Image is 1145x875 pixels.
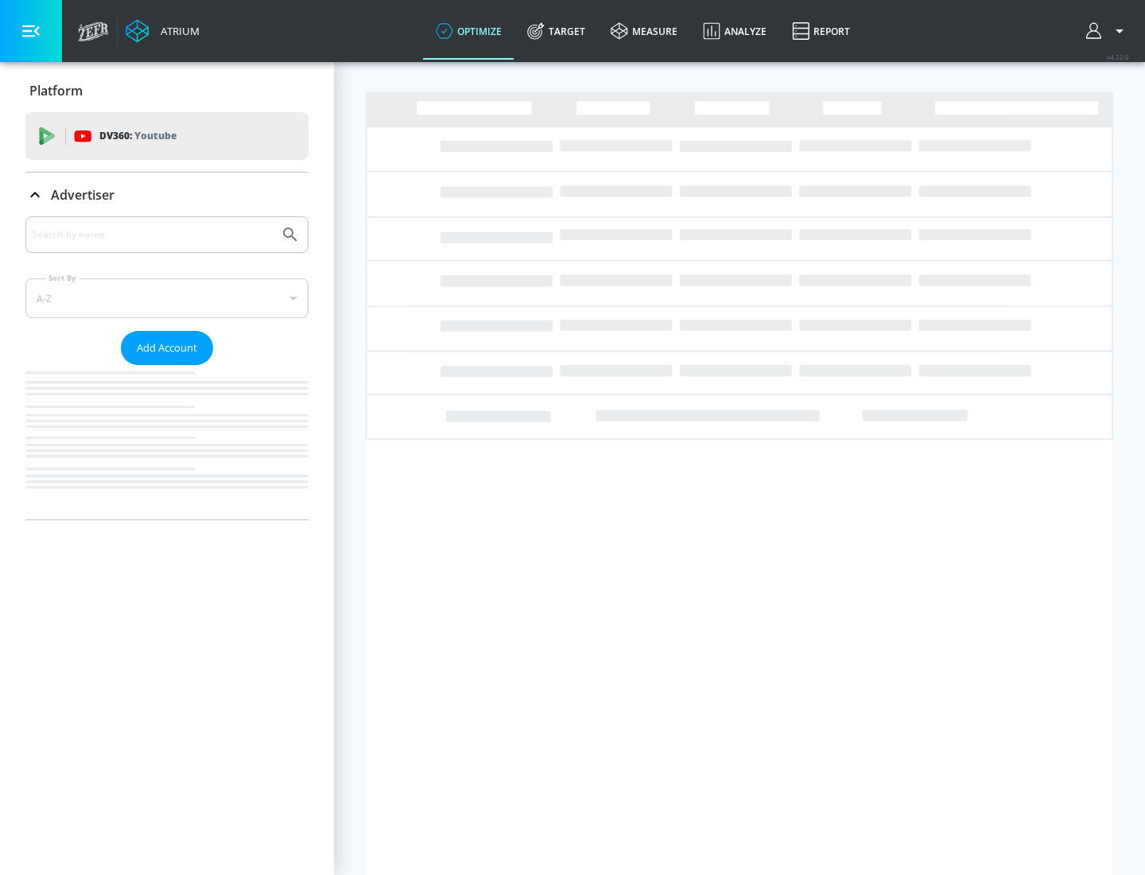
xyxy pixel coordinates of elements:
span: Add Account [137,339,197,357]
div: Advertiser [25,216,309,519]
div: DV360: Youtube [25,112,309,160]
div: Advertiser [25,173,309,217]
nav: list of Advertiser [25,365,309,519]
a: Atrium [126,19,200,43]
button: Add Account [121,331,213,365]
p: Advertiser [51,186,114,204]
p: DV360: [99,127,177,145]
a: measure [598,2,690,60]
a: Target [514,2,598,60]
div: A-Z [25,278,309,318]
input: Search by name [32,224,273,245]
a: Analyze [690,2,779,60]
div: Platform [25,68,309,113]
a: optimize [423,2,514,60]
p: Platform [29,82,83,99]
label: Sort By [45,273,80,283]
p: Youtube [134,127,177,144]
span: v 4.32.0 [1107,52,1129,61]
div: Atrium [154,24,200,38]
a: Report [779,2,863,60]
